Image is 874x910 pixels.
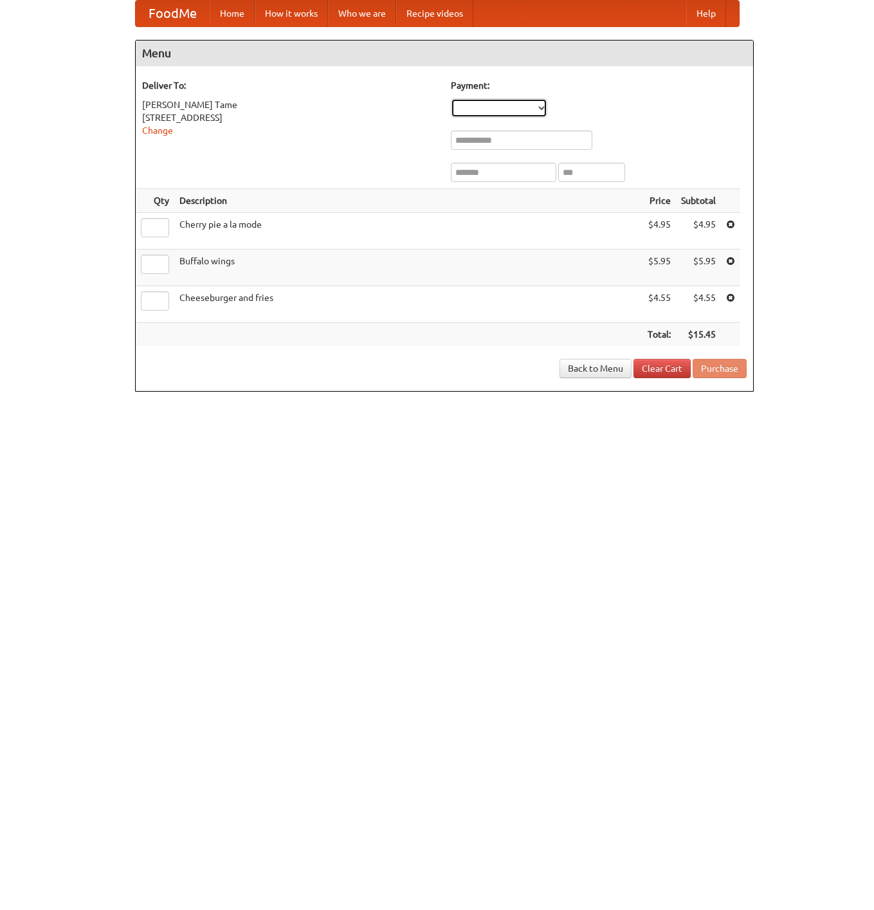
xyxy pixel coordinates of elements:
[686,1,726,26] a: Help
[255,1,328,26] a: How it works
[142,125,173,136] a: Change
[451,79,747,92] h5: Payment:
[136,1,210,26] a: FoodMe
[676,189,721,213] th: Subtotal
[642,189,676,213] th: Price
[142,98,438,111] div: [PERSON_NAME] Tame
[676,323,721,347] th: $15.45
[328,1,396,26] a: Who we are
[174,189,642,213] th: Description
[693,359,747,378] button: Purchase
[642,250,676,286] td: $5.95
[136,189,174,213] th: Qty
[642,213,676,250] td: $4.95
[633,359,691,378] a: Clear Cart
[676,250,721,286] td: $5.95
[142,111,438,124] div: [STREET_ADDRESS]
[642,323,676,347] th: Total:
[642,286,676,323] td: $4.55
[136,41,753,66] h4: Menu
[174,286,642,323] td: Cheeseburger and fries
[676,286,721,323] td: $4.55
[174,213,642,250] td: Cherry pie a la mode
[560,359,632,378] a: Back to Menu
[210,1,255,26] a: Home
[396,1,473,26] a: Recipe videos
[676,213,721,250] td: $4.95
[174,250,642,286] td: Buffalo wings
[142,79,438,92] h5: Deliver To:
